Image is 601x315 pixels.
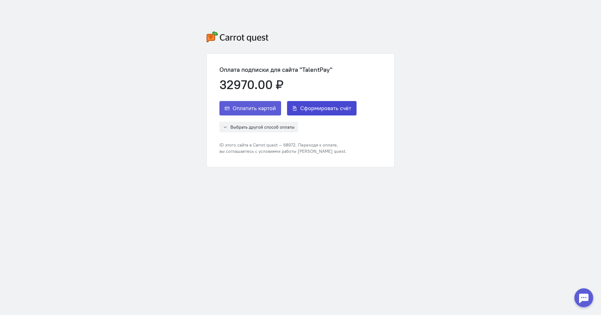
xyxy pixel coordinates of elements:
span: Оплатить картой [233,104,276,112]
img: carrot-quest-logo.svg [207,31,269,42]
button: Сформировать счёт [287,101,357,115]
div: ID этого сайта в Carrot quest — 68972. Переходя к оплате, вы соглашаетесь с условиями работы [PER... [219,142,357,154]
button: Выбрать другой способ оплаты [219,122,298,132]
button: Оплатить картой [219,101,281,115]
div: 32970.00 ₽ [219,78,357,92]
span: Выбрать другой способ оплаты [230,124,295,130]
span: Сформировать счёт [300,104,351,112]
div: Оплата подписки для сайта "TalentPay" [219,66,357,73]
